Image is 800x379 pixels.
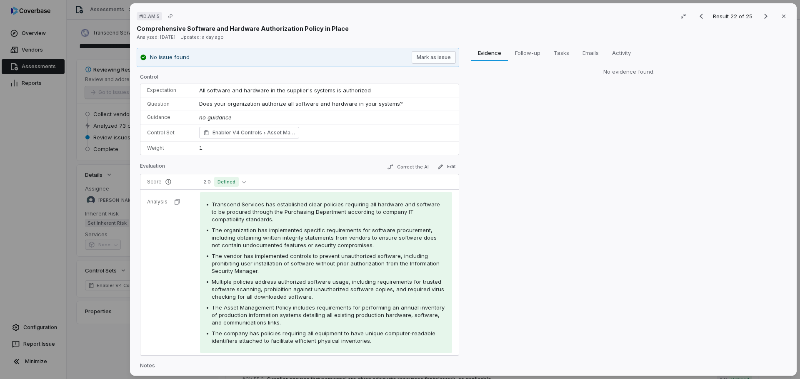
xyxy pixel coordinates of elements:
[212,129,295,137] span: Enabler V4 Controls Asset Management
[212,330,435,344] span: The company has policies requiring all equipment to have unique computer-readable identifiers att...
[512,47,544,58] span: Follow-up
[550,47,572,58] span: Tasks
[384,162,432,172] button: Correct the AI
[147,129,186,136] p: Control Set
[757,11,774,21] button: Next result
[147,178,187,185] p: Score
[147,114,186,121] p: Guidance
[412,51,456,64] button: Mark as issue
[212,278,444,300] span: Multiple policies address authorized software usage, including requirements for trusted software ...
[693,11,710,21] button: Previous result
[199,144,202,151] span: 1
[137,34,175,40] span: Analyzed: [DATE]
[199,100,403,107] span: Does your organization authorize all software and hardware in your systems?
[150,53,190,62] p: No issue found
[212,227,437,248] span: The organization has implemented specific requirements for software procurement, including obtain...
[212,304,445,326] span: The Asset Management Policy includes requirements for performing an annual inventory of productio...
[212,253,440,274] span: The vendor has implemented controls to prevent unauthorized software, including prohibiting user ...
[199,114,231,121] span: no guidance
[147,145,186,151] p: Weight
[163,9,178,24] button: Copy link
[137,24,349,33] p: Comprehensive Software and Hardware Authorization Policy in Place
[147,87,186,94] p: Expectation
[475,47,505,58] span: Evidence
[199,87,371,94] span: All software and hardware in the supplier's systems is authorized
[200,177,249,187] button: 2.0Defined
[609,47,634,58] span: Activity
[713,12,754,21] p: Result 22 of 25
[471,68,787,76] div: No evidence found.
[140,74,459,84] p: Control
[212,201,440,223] span: Transcend Services has established clear policies requiring all hardware and software to be procu...
[579,47,602,58] span: Emails
[147,101,186,107] p: Question
[180,34,224,40] span: Updated: a day ago
[140,362,459,372] p: Notes
[214,177,239,187] span: Defined
[147,198,167,205] p: Analysis
[434,162,459,172] button: Edit
[140,163,165,173] p: Evaluation
[139,13,160,20] span: # ID.AM.5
